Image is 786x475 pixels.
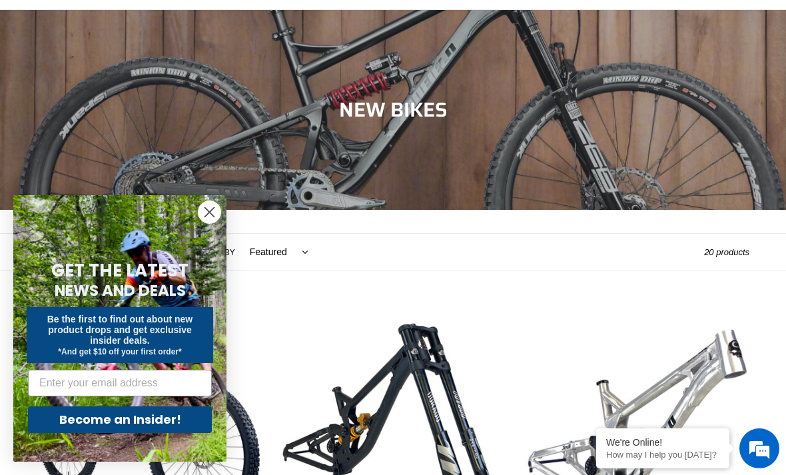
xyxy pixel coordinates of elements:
[51,258,189,282] span: GET THE LATEST
[606,437,719,448] div: We're Online!
[606,450,719,460] p: How may I help you today?
[339,94,448,125] span: NEW BIKES
[28,406,212,433] button: Become an Insider!
[47,314,193,346] span: Be the first to find out about new product drops and get exclusive insider deals.
[55,280,186,301] span: NEWS AND DEALS
[28,370,212,396] input: Enter your email address
[704,247,749,257] span: 20 products
[58,347,181,356] span: *And get $10 off your first order*
[198,201,221,224] button: Close dialog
